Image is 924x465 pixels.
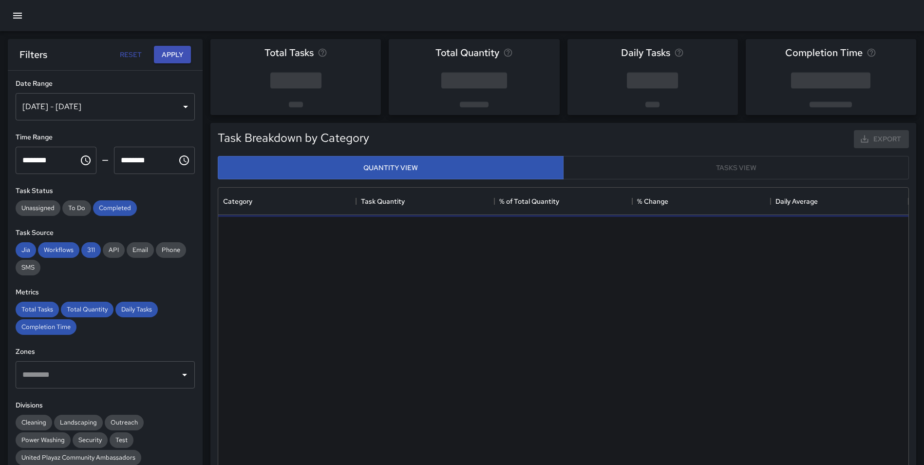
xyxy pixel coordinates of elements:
span: Unassigned [16,204,60,212]
div: Total Quantity [61,302,113,317]
span: Landscaping [54,418,103,426]
button: Apply [154,46,191,64]
span: Power Washing [16,436,71,444]
span: Phone [156,246,186,254]
div: Task Quantity [361,188,405,215]
div: Total Tasks [16,302,59,317]
h6: Zones [16,347,195,357]
h6: Time Range [16,132,195,143]
span: Workflows [38,246,79,254]
svg: Average time taken to complete tasks in the selected period, compared to the previous period. [867,48,876,58]
div: Completed [93,200,137,216]
div: Category [223,188,252,215]
h6: Task Source [16,228,195,238]
div: Category [218,188,356,215]
span: Cleaning [16,418,52,426]
div: Outreach [105,415,144,430]
div: Security [73,432,108,448]
span: Email [127,246,154,254]
div: [DATE] - [DATE] [16,93,195,120]
div: Landscaping [54,415,103,430]
span: Outreach [105,418,144,426]
div: % of Total Quantity [494,188,632,215]
div: % Change [637,188,668,215]
span: United Playaz Community Ambassadors [16,453,141,462]
div: Jia [16,242,36,258]
div: % of Total Quantity [499,188,559,215]
div: SMS [16,260,40,275]
span: Jia [16,246,36,254]
svg: Average number of tasks per day in the selected period, compared to the previous period. [674,48,684,58]
div: 311 [81,242,101,258]
div: Daily Average [771,188,908,215]
div: Completion Time [16,319,76,335]
h6: Divisions [16,400,195,411]
span: Total Tasks [264,45,314,60]
div: Cleaning [16,415,52,430]
div: API [103,242,125,258]
div: Email [127,242,154,258]
span: SMS [16,263,40,271]
button: Choose time, selected time is 12:00 AM [76,151,95,170]
div: Workflows [38,242,79,258]
span: Daily Tasks [621,45,670,60]
button: Reset [115,46,146,64]
span: To Do [62,204,91,212]
div: Daily Average [775,188,818,215]
span: Completion Time [16,323,76,331]
div: Daily Tasks [115,302,158,317]
h6: Filters [19,47,47,62]
div: Phone [156,242,186,258]
div: Task Quantity [356,188,494,215]
span: Security [73,436,108,444]
div: % Change [632,188,770,215]
span: Total Quantity [435,45,499,60]
div: Test [110,432,133,448]
button: Open [178,368,191,382]
button: Choose time, selected time is 11:59 PM [174,151,194,170]
div: To Do [62,200,91,216]
h5: Task Breakdown by Category [218,130,369,146]
span: Test [110,436,133,444]
span: Total Tasks [16,305,59,313]
span: Completion Time [785,45,863,60]
svg: Total task quantity in the selected period, compared to the previous period. [503,48,513,58]
span: 311 [81,246,101,254]
span: Completed [93,204,137,212]
div: Unassigned [16,200,60,216]
span: Total Quantity [61,305,113,313]
svg: Total number of tasks in the selected period, compared to the previous period. [318,48,327,58]
span: API [103,246,125,254]
h6: Date Range [16,78,195,89]
h6: Task Status [16,186,195,196]
h6: Metrics [16,287,195,298]
span: Daily Tasks [115,305,158,313]
div: Power Washing [16,432,71,448]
